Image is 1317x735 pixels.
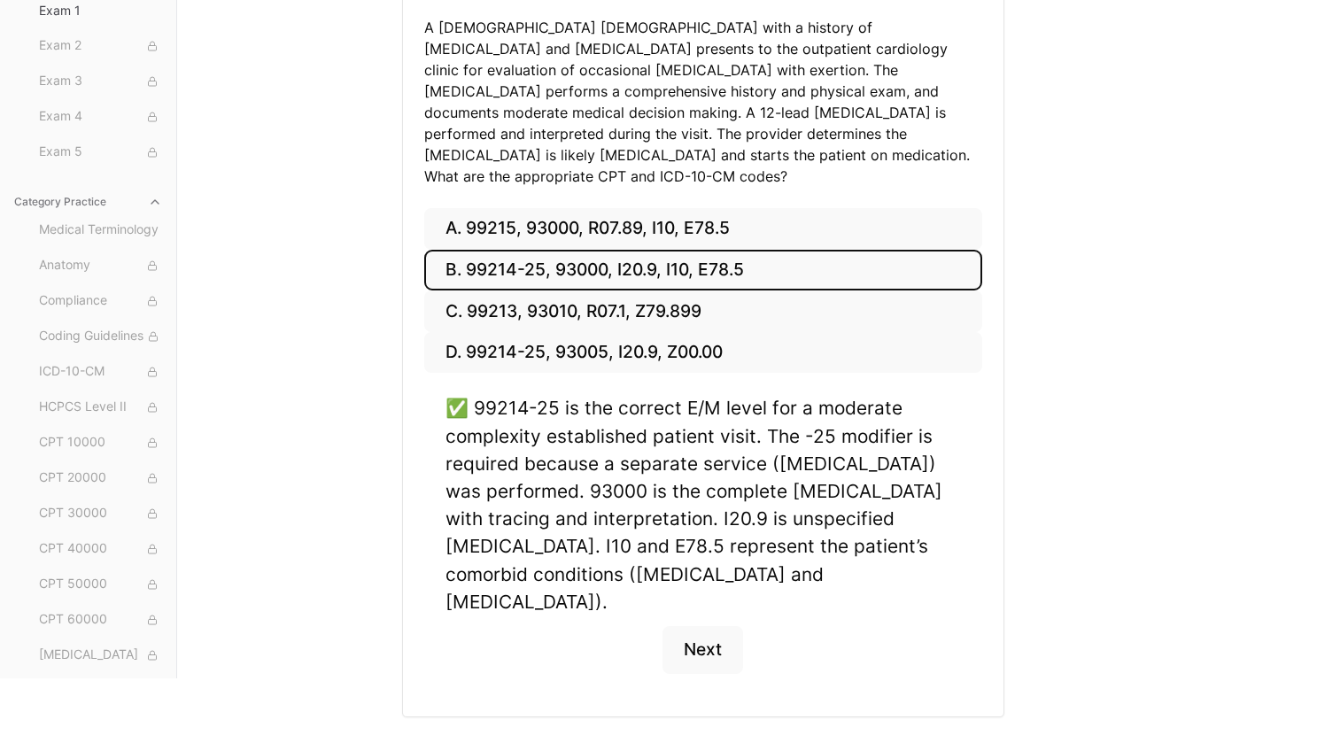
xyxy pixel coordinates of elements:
[7,188,169,216] button: Category Practice
[39,220,162,240] span: Medical Terminology
[39,646,162,665] span: [MEDICAL_DATA]
[445,394,961,615] div: ✅ 99214-25 is the correct E/M level for a moderate complexity established patient visit. The -25 ...
[39,327,162,346] span: Coding Guidelines
[662,626,743,674] button: Next
[39,36,162,56] span: Exam 2
[32,322,169,351] button: Coding Guidelines
[424,208,982,250] button: A. 99215, 93000, R07.89, I10, E78.5
[39,291,162,311] span: Compliance
[39,504,162,523] span: CPT 30000
[39,143,162,162] span: Exam 5
[32,429,169,457] button: CPT 10000
[424,250,982,291] button: B. 99214-25, 93000, I20.9, I10, E78.5
[32,32,169,60] button: Exam 2
[39,610,162,630] span: CPT 60000
[424,332,982,374] button: D. 99214-25, 93005, I20.9, Z00.00
[32,216,169,244] button: Medical Terminology
[32,641,169,669] button: [MEDICAL_DATA]
[39,2,162,19] span: Exam 1
[39,468,162,488] span: CPT 20000
[424,290,982,332] button: C. 99213, 93010, R07.1, Z79.899
[39,72,162,91] span: Exam 3
[32,606,169,634] button: CPT 60000
[32,287,169,315] button: Compliance
[39,575,162,594] span: CPT 50000
[32,138,169,166] button: Exam 5
[39,398,162,417] span: HCPCS Level II
[32,464,169,492] button: CPT 20000
[39,256,162,275] span: Anatomy
[424,17,982,187] p: A [DEMOGRAPHIC_DATA] [DEMOGRAPHIC_DATA] with a history of [MEDICAL_DATA] and [MEDICAL_DATA] prese...
[32,251,169,280] button: Anatomy
[32,103,169,131] button: Exam 4
[39,433,162,453] span: CPT 10000
[32,358,169,386] button: ICD-10-CM
[39,539,162,559] span: CPT 40000
[32,67,169,96] button: Exam 3
[32,535,169,563] button: CPT 40000
[32,570,169,599] button: CPT 50000
[39,362,162,382] span: ICD-10-CM
[32,499,169,528] button: CPT 30000
[39,107,162,127] span: Exam 4
[32,393,169,422] button: HCPCS Level II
